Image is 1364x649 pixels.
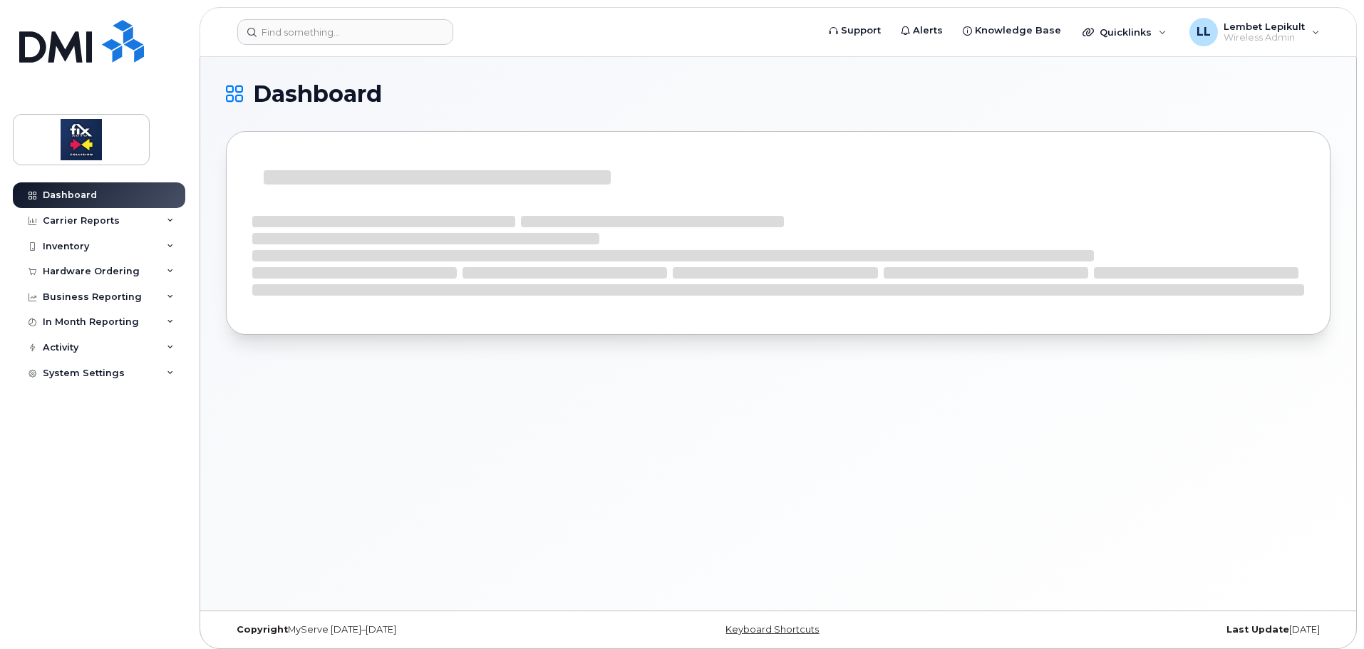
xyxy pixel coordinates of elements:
a: Keyboard Shortcuts [725,624,819,635]
div: MyServe [DATE]–[DATE] [226,624,594,635]
strong: Last Update [1226,624,1289,635]
div: [DATE] [962,624,1331,635]
strong: Copyright [237,624,288,635]
span: Dashboard [253,83,382,105]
